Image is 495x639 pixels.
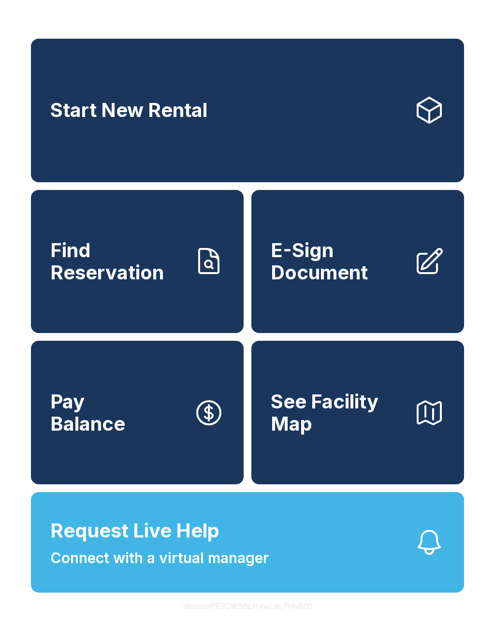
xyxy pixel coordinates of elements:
[50,516,219,545] span: Request Live Help
[50,239,186,283] span: Find Reservation
[251,190,464,334] a: E-Sign Document
[271,239,406,283] span: E-Sign Document
[50,99,207,121] span: Start New Rental
[50,547,269,569] span: Connect with a virtual manager
[31,190,244,334] a: Find Reservation
[251,341,464,484] button: See Facility Map
[31,492,464,593] button: Request Live HelpConnect with a virtual manager
[50,391,125,435] span: Pay Balance
[31,39,464,182] a: Start New Rental
[31,341,244,484] a: PayBalance
[271,391,406,435] span: See Facility Map
[175,593,320,620] button: VersionPE2CWShLHxwLdo7nhiB05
